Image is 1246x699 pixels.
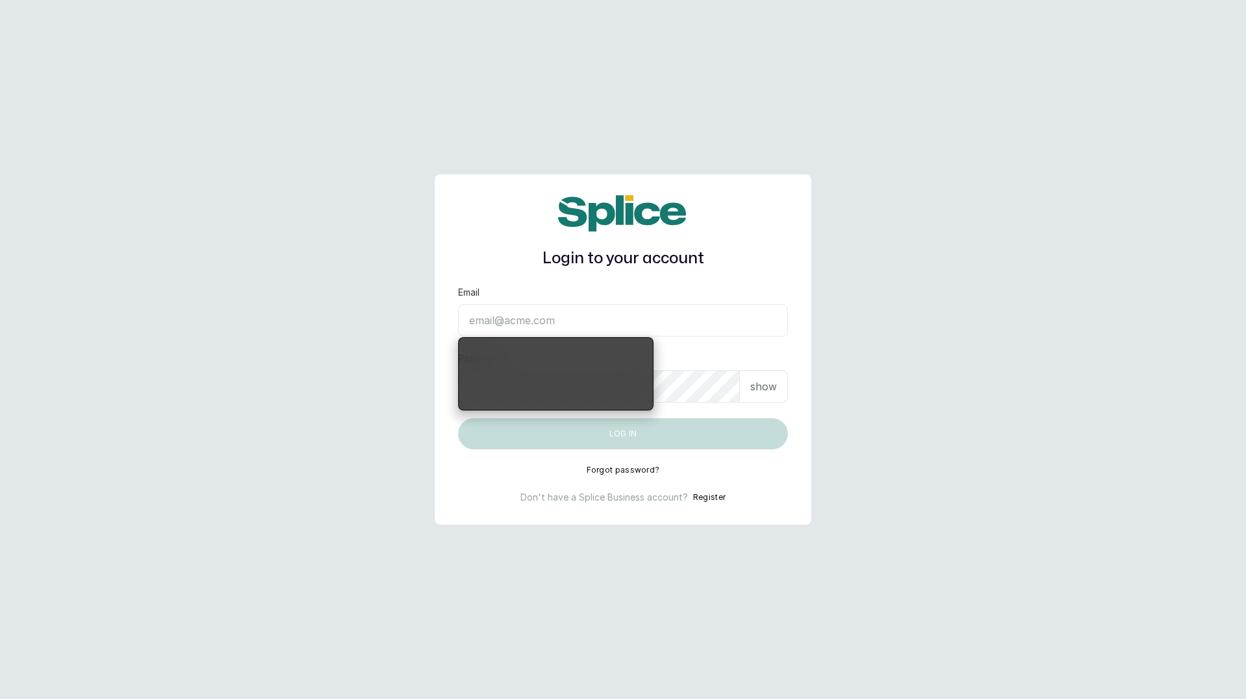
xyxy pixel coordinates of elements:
button: Forgot password? [587,465,660,475]
input: email@acme.com [458,304,788,337]
p: Don't have a Splice Business account? [520,491,688,504]
label: Email [458,286,480,299]
p: show [750,379,777,394]
button: Log in [458,418,788,449]
h1: Login to your account [458,247,788,270]
button: Register [693,491,726,504]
